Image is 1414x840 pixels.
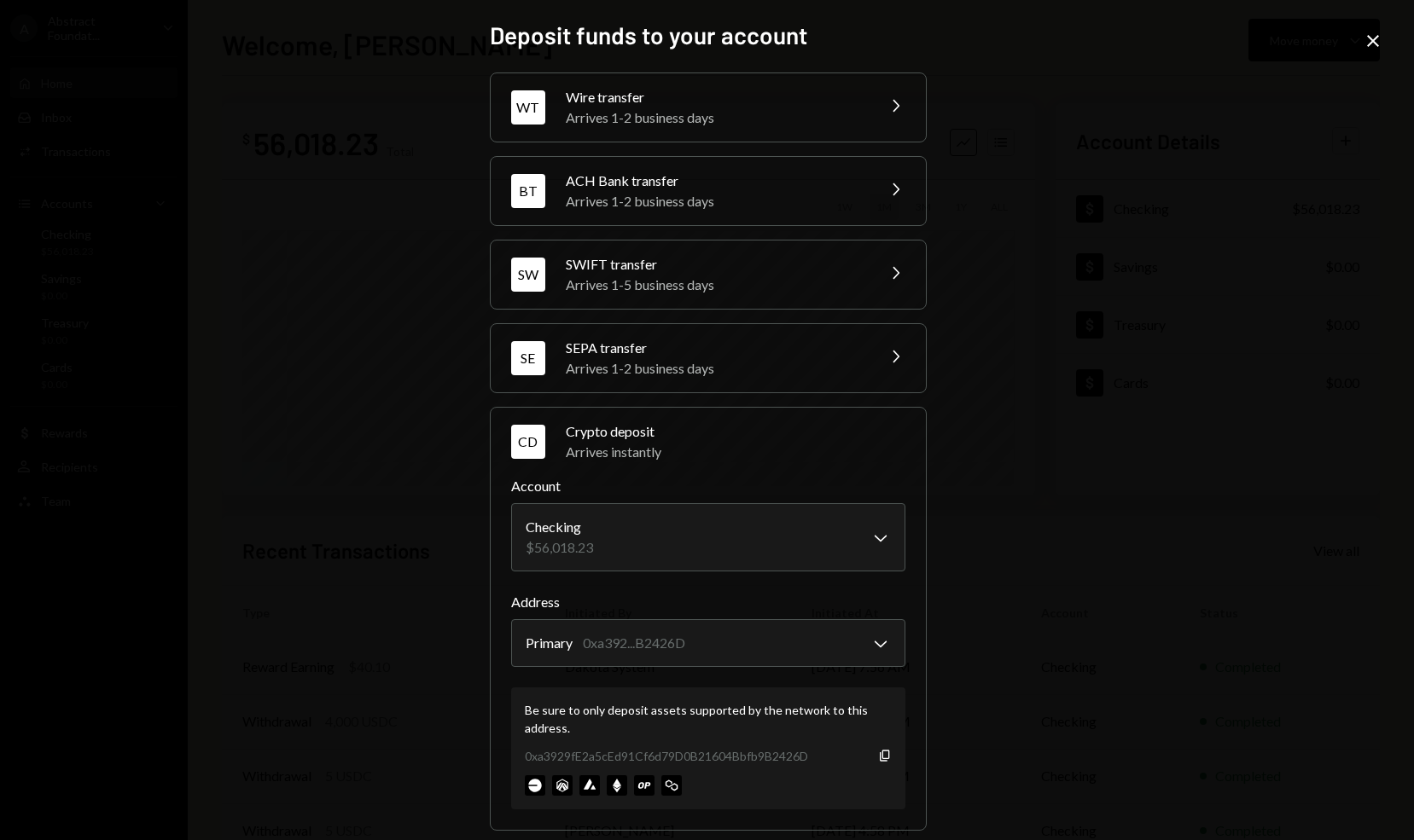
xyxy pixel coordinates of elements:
button: WTWire transferArrives 1-2 business days [491,73,926,142]
button: BTACH Bank transferArrives 1-2 business days [491,157,926,225]
div: SE [511,341,545,375]
div: Wire transfer [566,87,864,107]
div: Be sure to only deposit assets supported by the network to this address. [525,701,892,737]
button: Address [511,619,905,667]
div: ACH Bank transfer [566,171,864,191]
div: SWIFT transfer [566,254,864,275]
img: polygon-mainnet [661,775,682,796]
div: Arrives 1-2 business days [566,107,864,128]
div: Arrives 1-2 business days [566,191,864,211]
img: optimism-mainnet [634,775,655,796]
div: WT [511,90,545,125]
h2: Deposit funds to your account [490,19,925,52]
label: Address [511,592,905,612]
div: 0xa3929fE2a5cEd91Cf6d79D0B21604Bbfb9B2426D [525,747,808,765]
div: Arrives 1-2 business days [566,358,864,379]
div: SEPA transfer [566,338,864,358]
img: ethereum-mainnet [607,775,627,796]
button: Account [511,503,905,571]
button: SWSWIFT transferArrives 1-5 business days [491,240,926,309]
img: base-mainnet [525,775,545,796]
img: arbitrum-mainnet [552,775,573,796]
button: CDCrypto depositArrives instantly [491,408,926,476]
div: CD [511,425,545,459]
img: avalanche-mainnet [579,775,600,796]
div: SW [511,258,545,292]
label: Account [511,476,905,496]
div: Crypto deposit [566,421,905,442]
div: CDCrypto depositArrives instantly [511,476,905,809]
div: Arrives instantly [566,442,905,462]
div: 0xa392...B2426D [583,633,685,653]
button: SESEPA transferArrives 1-2 business days [491,324,926,392]
div: Arrives 1-5 business days [566,275,864,295]
div: BT [511,174,545,208]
